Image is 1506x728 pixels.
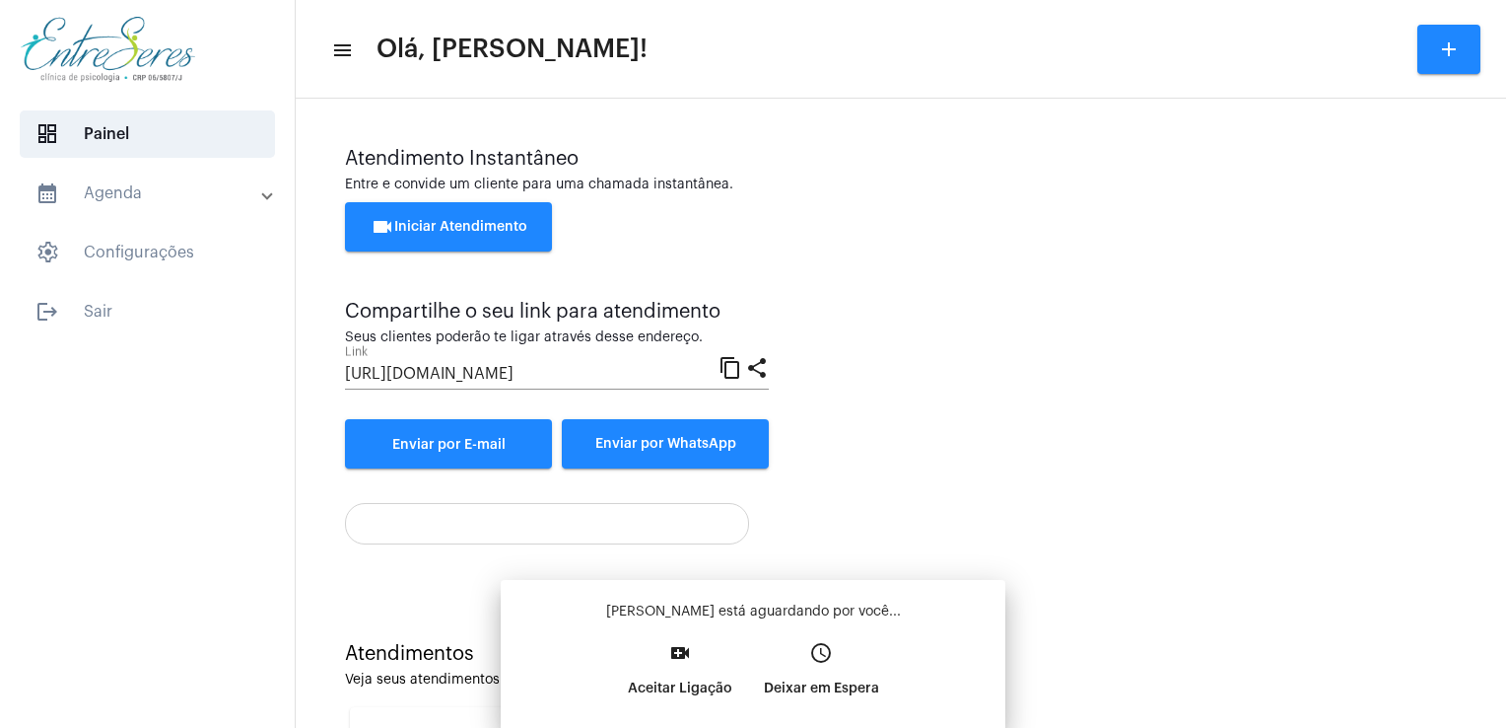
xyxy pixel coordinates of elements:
[345,148,1457,170] div: Atendimento Instantâneo
[668,641,692,665] mat-icon: video_call
[371,215,394,239] mat-icon: videocam
[35,122,59,146] span: sidenav icon
[345,330,769,345] div: Seus clientes poderão te ligar através desse endereço.
[371,220,527,234] span: Iniciar Atendimento
[392,438,506,452] span: Enviar por E-mail
[20,110,275,158] span: Painel
[595,437,736,451] span: Enviar por WhatsApp
[35,241,59,264] span: sidenav icon
[345,673,1457,688] div: Veja seus atendimentos em aberto.
[748,635,895,720] button: Deixar em Espera
[516,602,990,621] p: [PERSON_NAME] está aguardando por você...
[809,641,833,665] mat-icon: access_time
[35,182,263,205] mat-panel-title: Agenda
[345,178,1457,192] div: Entre e convide um cliente para uma chamada instantânea.
[719,355,742,379] mat-icon: content_copy
[20,288,275,335] span: Sair
[20,229,275,276] span: Configurações
[331,38,351,62] mat-icon: sidenav icon
[764,671,879,706] p: Deixar em Espera
[1437,37,1461,61] mat-icon: add
[35,182,59,205] mat-icon: sidenav icon
[345,301,769,323] div: Compartilhe o seu link para atendimento
[628,671,732,706] p: Aceitar Ligação
[16,10,200,89] img: aa27006a-a7e4-c883-abf8-315c10fe6841.png
[745,355,769,379] mat-icon: share
[612,635,748,720] button: Aceitar Ligação
[345,643,1457,665] div: Atendimentos
[376,34,648,65] span: Olá, [PERSON_NAME]!
[35,300,59,324] mat-icon: sidenav icon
